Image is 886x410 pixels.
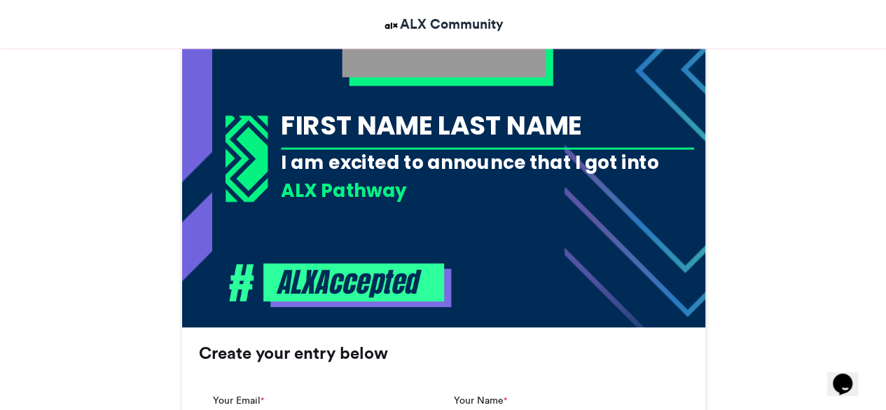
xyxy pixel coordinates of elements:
[827,354,872,396] iframe: chat widget
[382,14,504,34] a: ALX Community
[225,115,268,202] img: 1718367053.733-03abb1a83a9aadad37b12c69bdb0dc1c60dcbf83.png
[199,345,688,362] h3: Create your entry below
[281,177,694,203] div: ALX Pathway
[454,393,507,408] label: Your Name
[213,393,264,408] label: Your Email
[382,17,400,34] img: ALX Community
[281,107,694,143] div: FIRST NAME LAST NAME
[281,149,694,200] div: I am excited to announce that I got into the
